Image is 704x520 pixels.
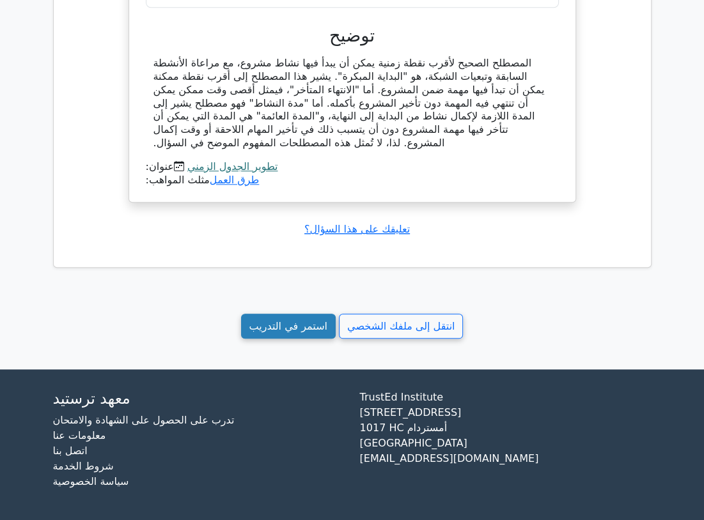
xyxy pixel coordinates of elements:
font: [GEOGRAPHIC_DATA] [360,437,467,449]
font: استمر في التدريب [249,320,327,332]
a: اتصل بنا [53,445,88,457]
font: مثلث المواهب: [146,174,210,186]
font: [EMAIL_ADDRESS][DOMAIN_NAME] [360,452,539,464]
font: توضيح [329,26,375,45]
font: المصطلح الصحيح لأقرب نقطة زمنية يمكن أن يبدأ فيها نشاط مشروع، مع مراعاة الأنشطة السابقة وتبعيات ا... [153,57,545,149]
a: معلومات عنا [53,429,106,441]
a: انتقل إلى ملفك الشخصي [339,314,463,339]
font: معهد ترستيد [53,390,130,408]
font: عنوان: [146,160,174,172]
a: سياسة الخصوصية [53,475,129,487]
a: تدرب على الحصول على الشهادة والامتحان [53,414,235,426]
a: استمر في التدريب [241,314,336,339]
font: TrustEd Institute [360,391,444,403]
a: شروط الخدمة [53,460,114,472]
a: تعليقك على هذا السؤال؟ [304,223,410,235]
font: انتقل إلى ملفك الشخصي [347,320,455,332]
font: [STREET_ADDRESS] [360,406,462,418]
font: 1017 HC أمستردام [360,422,448,434]
a: تطوير الجدول الزمني [187,160,278,172]
a: طرق العمل [210,174,259,186]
